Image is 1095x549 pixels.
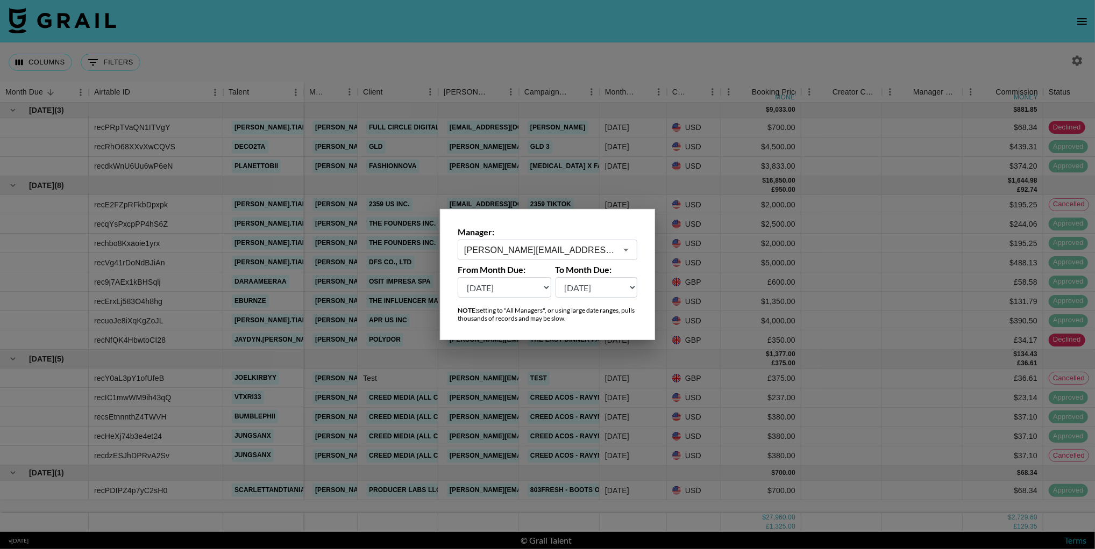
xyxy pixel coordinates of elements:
label: From Month Due: [458,264,551,275]
label: Manager: [458,227,637,237]
strong: NOTE: [458,306,477,314]
div: setting to "All Managers", or using large date ranges, pulls thousands of records and may be slow. [458,306,637,322]
label: To Month Due: [556,264,638,275]
button: Open [618,242,634,257]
